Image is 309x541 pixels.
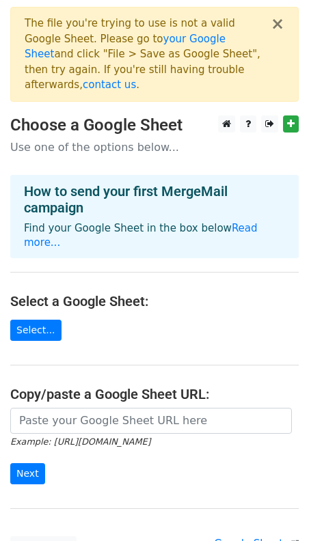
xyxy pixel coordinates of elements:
input: Next [10,463,45,484]
h4: How to send your first MergeMail campaign [24,183,285,216]
h4: Copy/paste a Google Sheet URL: [10,386,299,402]
a: contact us [83,79,136,91]
button: × [271,16,284,32]
p: Find your Google Sheet in the box below [24,221,285,250]
h4: Select a Google Sheet: [10,293,299,309]
h3: Choose a Google Sheet [10,115,299,135]
input: Paste your Google Sheet URL here [10,408,292,434]
div: The file you're trying to use is not a valid Google Sheet. Please go to and click "File > Save as... [25,16,271,93]
a: your Google Sheet [25,33,226,61]
a: Read more... [24,222,258,249]
small: Example: [URL][DOMAIN_NAME] [10,436,150,447]
p: Use one of the options below... [10,140,299,154]
a: Select... [10,320,62,341]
